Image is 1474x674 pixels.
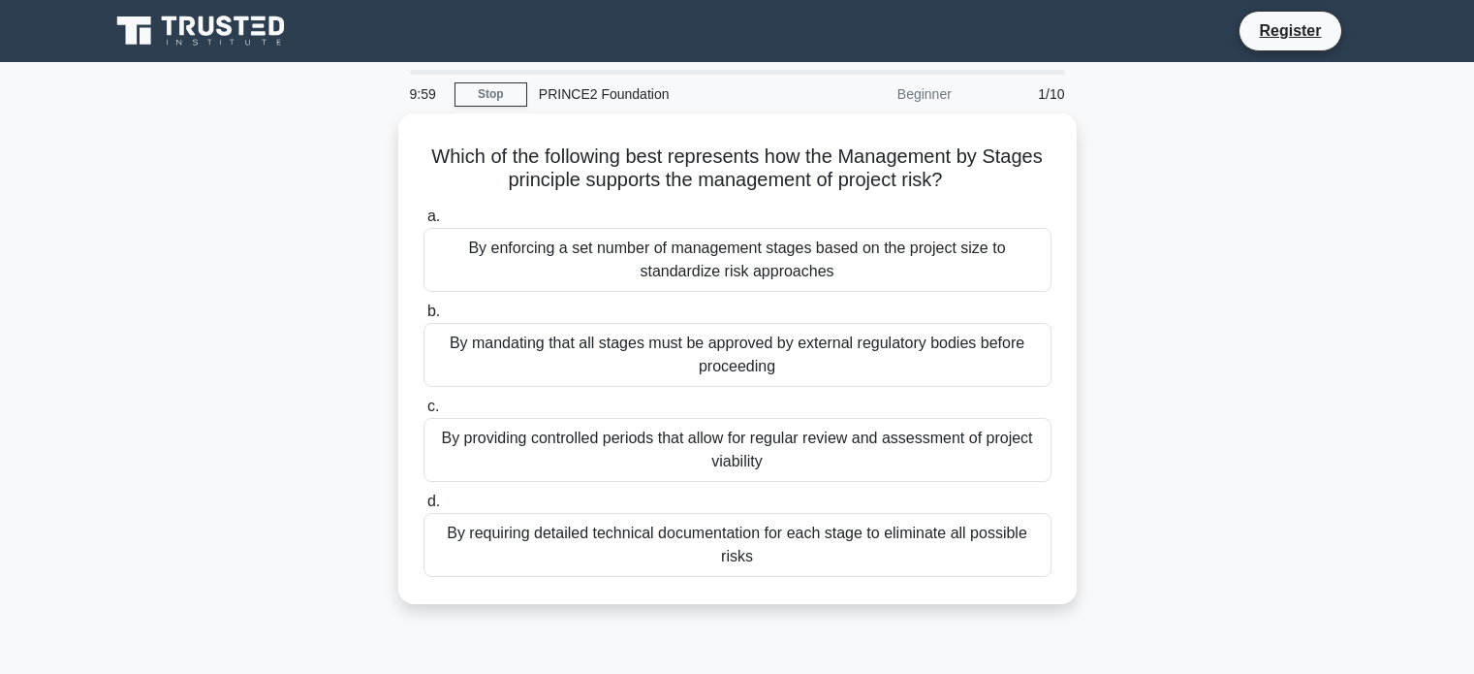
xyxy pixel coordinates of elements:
[1247,18,1333,43] a: Register
[455,82,527,107] a: Stop
[527,75,794,113] div: PRINCE2 Foundation
[963,75,1077,113] div: 1/10
[423,228,1051,292] div: By enforcing a set number of management stages based on the project size to standardize risk appr...
[423,323,1051,387] div: By mandating that all stages must be approved by external regulatory bodies before proceeding
[794,75,963,113] div: Beginner
[423,513,1051,577] div: By requiring detailed technical documentation for each stage to eliminate all possible risks
[427,303,440,319] span: b.
[427,493,440,509] span: d.
[422,144,1053,193] h5: Which of the following best represents how the Management by Stages principle supports the manage...
[427,398,439,414] span: c.
[427,208,440,224] span: a.
[398,75,455,113] div: 9:59
[423,418,1051,482] div: By providing controlled periods that allow for regular review and assessment of project viability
